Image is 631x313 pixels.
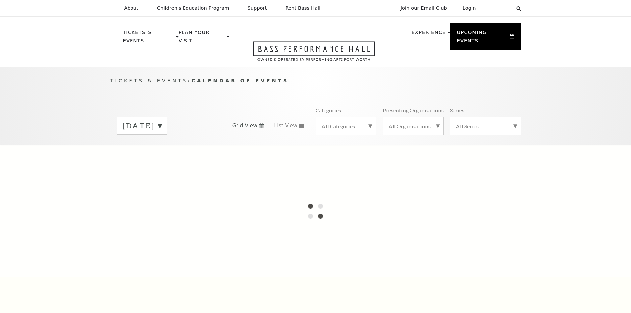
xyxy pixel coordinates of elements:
[232,122,258,129] span: Grid View
[274,122,297,129] span: List View
[124,5,138,11] p: About
[316,107,341,114] p: Categories
[321,123,370,130] label: All Categories
[388,123,438,130] label: All Organizations
[110,77,521,85] p: /
[411,28,446,40] p: Experience
[383,107,444,114] p: Presenting Organizations
[456,123,515,130] label: All Series
[110,78,188,83] span: Tickets & Events
[286,5,321,11] p: Rent Bass Hall
[191,78,289,83] span: Calendar of Events
[123,121,162,131] label: [DATE]
[123,28,174,49] p: Tickets & Events
[157,5,229,11] p: Children's Education Program
[450,107,464,114] p: Series
[179,28,225,49] p: Plan Your Visit
[457,28,508,49] p: Upcoming Events
[248,5,267,11] p: Support
[487,5,510,11] select: Select:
